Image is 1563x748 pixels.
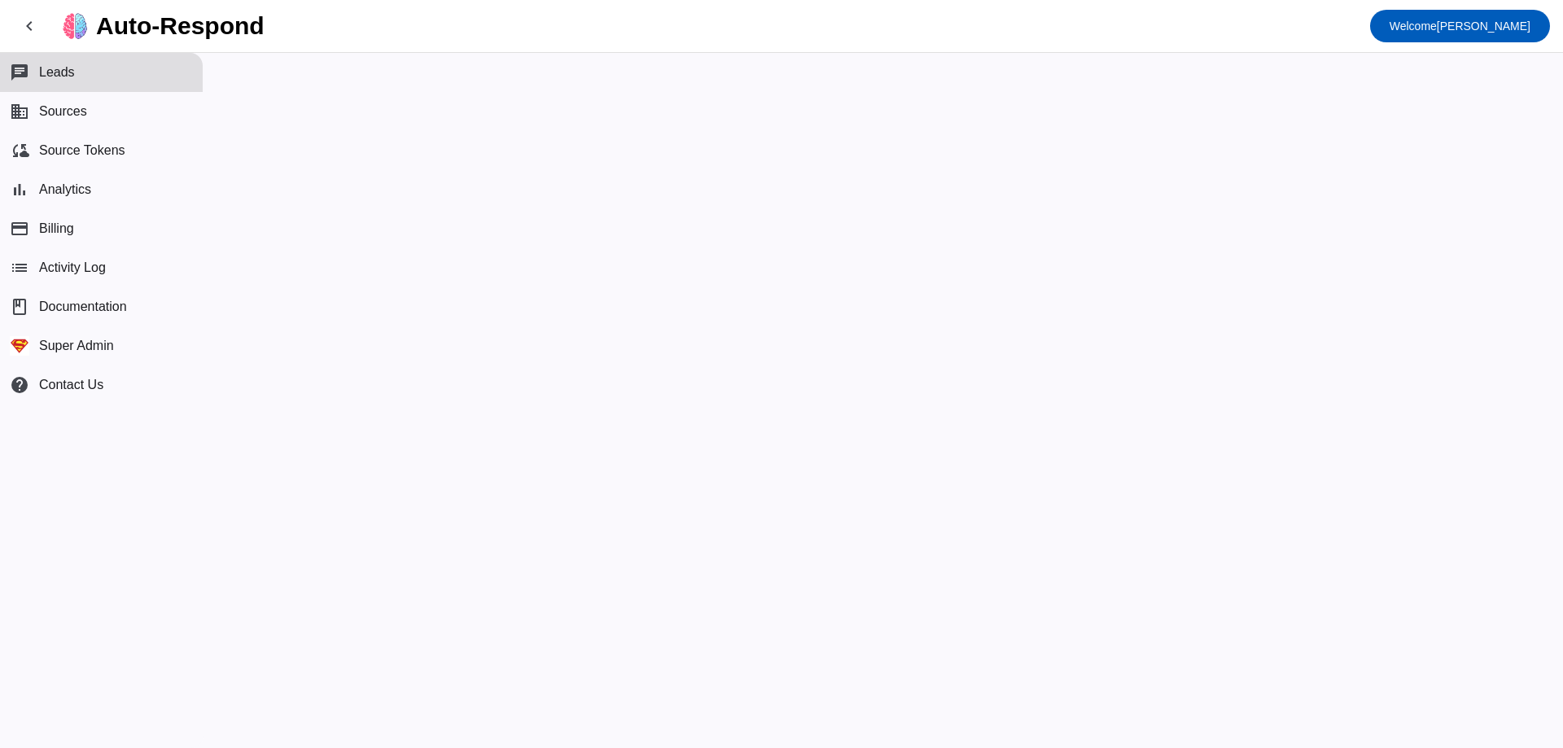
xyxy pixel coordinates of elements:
[39,339,114,353] span: Super Admin
[39,65,75,80] span: Leads
[10,180,29,199] mat-icon: bar_chart
[10,219,29,238] mat-icon: payment
[10,63,29,82] mat-icon: chat
[20,16,39,36] mat-icon: chevron_left
[62,13,88,39] img: logo
[10,375,29,395] mat-icon: help
[10,258,29,278] mat-icon: list
[1390,15,1530,37] span: [PERSON_NAME]
[96,15,265,37] div: Auto-Respond
[39,378,103,392] span: Contact Us
[1390,20,1437,33] span: Welcome
[39,221,74,236] span: Billing
[1370,10,1550,42] button: Welcome[PERSON_NAME]
[39,104,87,119] span: Sources
[39,300,127,314] span: Documentation
[10,141,29,160] mat-icon: cloud_sync
[10,297,29,317] span: book
[39,182,91,197] span: Analytics
[39,260,106,275] span: Activity Log
[10,102,29,121] mat-icon: business
[39,143,125,158] span: Source Tokens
